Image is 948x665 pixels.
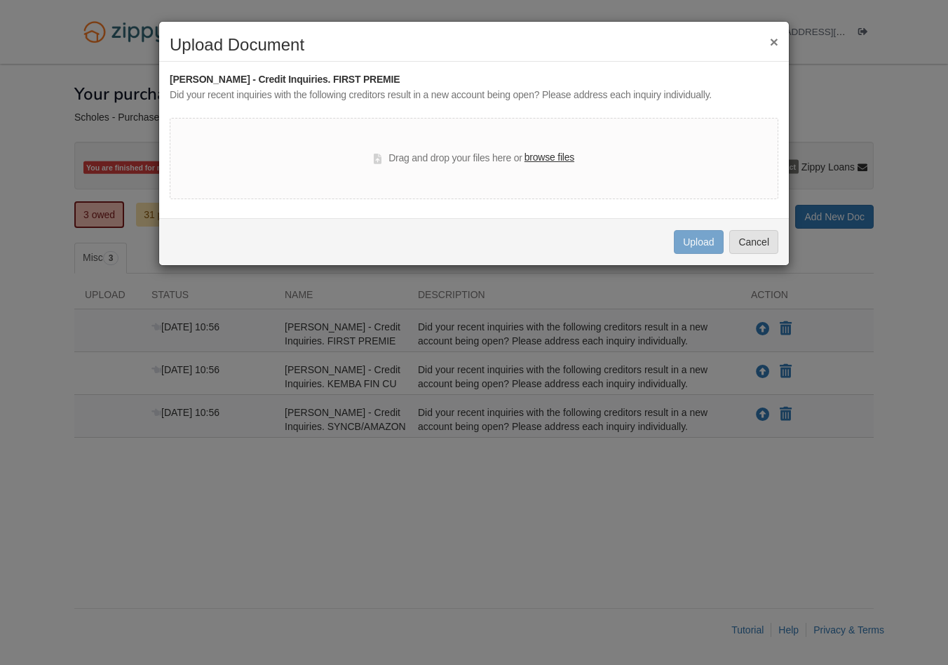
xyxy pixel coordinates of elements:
button: Cancel [729,230,778,254]
div: Drag and drop your files here or [374,150,574,167]
button: Upload [674,230,723,254]
label: browse files [524,150,574,166]
button: × [770,34,778,49]
div: Did your recent inquiries with the following creditors result in a new account being open? Please... [170,88,778,103]
h2: Upload Document [170,36,778,54]
div: [PERSON_NAME] - Credit Inquiries. FIRST PREMIE [170,72,778,88]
